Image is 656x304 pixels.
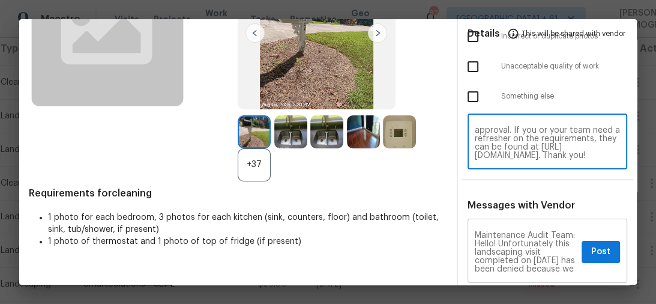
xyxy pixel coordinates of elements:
span: Messages with Vendor [468,201,575,210]
div: Something else [458,82,637,112]
span: This will be shared with vendor [522,19,625,48]
span: Requirements for cleaning [29,187,447,199]
div: Unacceptable quality of work [458,52,637,82]
span: Details [468,19,500,48]
span: Unacceptable quality of work [501,61,628,71]
li: 1 photo of thermostat and 1 photo of top of fridge (if present) [48,236,447,248]
span: Post [591,245,610,260]
li: 1 photo for each bedroom, 3 photos for each kitchen (sink, counters, floor) and bathroom (toilet,... [48,211,447,236]
textarea: Maintenance Audit Team: Hello! Unfortunately this landscaping visit completed on [DATE] has been ... [475,126,621,160]
textarea: Maintenance Audit Team: Hello! Unfortunately this landscaping visit completed on [DATE] has been ... [475,231,577,273]
img: right-chevron-button-url [368,23,387,43]
img: left-chevron-button-url [245,23,265,43]
span: Something else [501,91,628,102]
div: +37 [238,148,271,181]
button: Post [582,241,620,263]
